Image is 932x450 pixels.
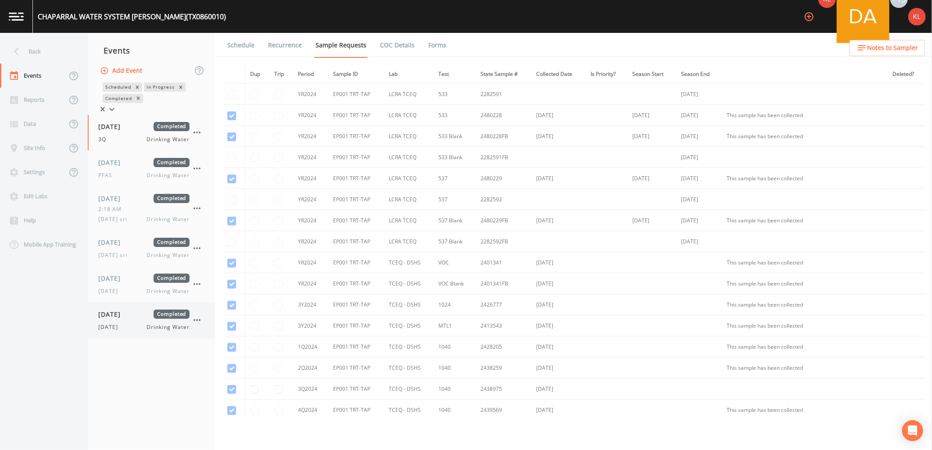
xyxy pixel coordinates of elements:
[147,215,190,223] span: Drinking Water
[384,400,433,421] td: TCEQ - DSHS
[850,40,925,56] button: Notes to Sampler
[154,194,190,203] span: Completed
[328,168,384,189] td: EP001 TRT-TAP
[676,65,721,84] th: Season End
[427,33,448,57] a: Forms
[154,310,190,319] span: Completed
[98,136,111,143] span: 3Q
[531,273,586,294] td: [DATE]
[103,82,133,92] div: Scheduled
[98,63,146,79] button: Add Event
[475,336,531,357] td: 2428205
[384,294,433,315] td: TCEQ - DSHS
[531,400,586,421] td: [DATE]
[328,252,384,273] td: EP001 TRT-TAP
[328,336,384,357] td: EP001 TRT-TAP
[531,126,586,147] td: [DATE]
[721,357,888,379] td: This sample has been collected
[721,315,888,336] td: This sample has been collected
[98,274,127,283] span: [DATE]
[98,238,127,247] span: [DATE]
[531,294,586,315] td: [DATE]
[433,147,475,168] td: 533 Blank
[328,231,384,252] td: EP001 TRT-TAP
[475,357,531,379] td: 2438259
[475,315,531,336] td: 2413543
[433,315,475,336] td: MTL1
[328,379,384,400] td: EP001 TRT-TAP
[475,147,531,168] td: 2282591FB
[384,315,433,336] td: TCEQ - DSHS
[154,158,190,167] span: Completed
[98,215,133,223] span: [DATE] sri
[384,84,433,105] td: LCRA TCEQ
[88,115,215,151] a: [DATE]Completed3QDrinking Water
[433,252,475,273] td: VOC
[384,168,433,189] td: LCRA TCEQ
[269,65,293,84] th: Trip
[721,168,888,189] td: This sample has been collected
[328,126,384,147] td: EP001 TRT-TAP
[245,65,269,84] th: Dup
[475,84,531,105] td: 2282591
[267,33,303,57] a: Recurrence
[314,33,368,58] a: Sample Requests
[531,210,586,231] td: [DATE]
[293,84,327,105] td: YR2024
[98,287,123,295] span: [DATE]
[293,315,327,336] td: 3Y2024
[721,273,888,294] td: This sample has been collected
[328,400,384,421] td: EP001 TRT-TAP
[721,294,888,315] td: This sample has been collected
[475,189,531,210] td: 2282592
[147,136,190,143] span: Drinking Water
[133,94,143,103] div: Remove Completed
[293,252,327,273] td: YR2024
[154,122,190,131] span: Completed
[721,336,888,357] td: This sample has been collected
[627,168,676,189] td: [DATE]
[293,147,327,168] td: YR2024
[627,126,676,147] td: [DATE]
[475,273,531,294] td: 2401341FB
[293,210,327,231] td: YR2024
[433,231,475,252] td: 537 Blank
[433,126,475,147] td: 533 Blank
[384,147,433,168] td: LCRA TCEQ
[293,273,327,294] td: YR2024
[433,105,475,126] td: 533
[531,357,586,379] td: [DATE]
[384,379,433,400] td: TCEQ - DSHS
[384,357,433,379] td: TCEQ - DSHS
[676,168,721,189] td: [DATE]
[721,105,888,126] td: This sample has been collected
[627,105,676,126] td: [DATE]
[293,357,327,379] td: 2Q2024
[328,294,384,315] td: EP001 TRT-TAP
[147,323,190,331] span: Drinking Water
[384,336,433,357] td: TCEQ - DSHS
[176,82,186,92] div: Remove In Progress
[908,8,926,25] img: 9c4450d90d3b8045b2e5fa62e4f92659
[328,189,384,210] td: EP001 TRT-TAP
[328,315,384,336] td: EP001 TRT-TAP
[98,205,127,213] span: 2:18 AM
[676,189,721,210] td: [DATE]
[384,231,433,252] td: LCRA TCEQ
[98,310,127,319] span: [DATE]
[154,274,190,283] span: Completed
[902,420,923,441] div: Open Intercom Messenger
[676,126,721,147] td: [DATE]
[433,273,475,294] td: VOC Blank
[293,105,327,126] td: YR2024
[384,65,433,84] th: Lab
[475,210,531,231] td: 2480229FB
[475,126,531,147] td: 2480228FB
[475,168,531,189] td: 2480229
[433,379,475,400] td: 1040
[328,84,384,105] td: EP001 TRT-TAP
[721,126,888,147] td: This sample has been collected
[147,251,190,259] span: Drinking Water
[379,33,416,57] a: COC Details
[475,379,531,400] td: 2438975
